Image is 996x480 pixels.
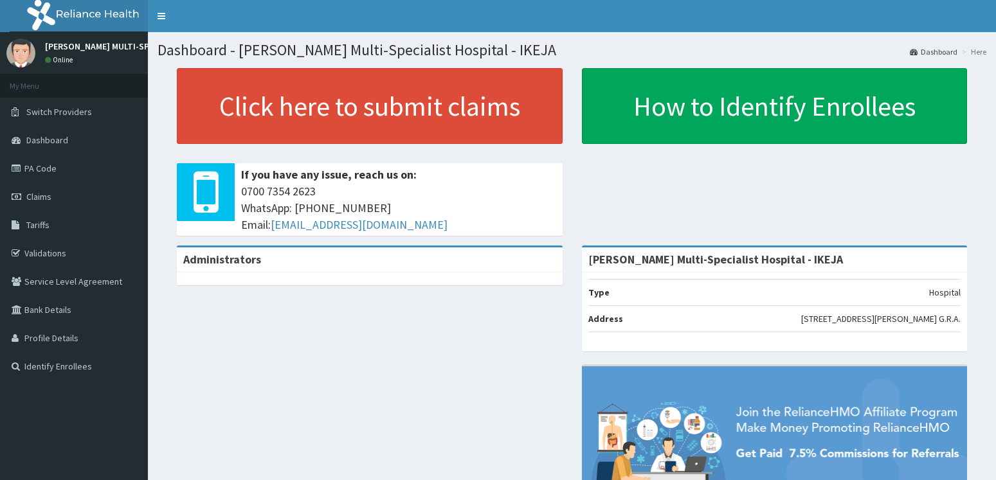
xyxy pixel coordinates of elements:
span: Tariffs [26,219,50,231]
a: Online [45,55,76,64]
span: Switch Providers [26,106,92,118]
b: Address [588,313,623,324]
b: Type [588,287,610,298]
p: [STREET_ADDRESS][PERSON_NAME] G.R.A. [801,312,961,325]
strong: [PERSON_NAME] Multi-Specialist Hospital - IKEJA [588,252,843,267]
span: 0700 7354 2623 WhatsApp: [PHONE_NUMBER] Email: [241,183,556,233]
a: Click here to submit claims [177,68,563,144]
b: Administrators [183,252,261,267]
img: User Image [6,39,35,67]
h1: Dashboard - [PERSON_NAME] Multi-Specialist Hospital - IKEJA [158,42,986,58]
a: [EMAIL_ADDRESS][DOMAIN_NAME] [271,217,448,232]
a: How to Identify Enrollees [582,68,968,144]
span: Dashboard [26,134,68,146]
a: Dashboard [910,46,957,57]
p: [PERSON_NAME] MULTI-SPECIALIST HOSPITAL [45,42,226,51]
li: Here [959,46,986,57]
span: Claims [26,191,51,202]
p: Hospital [929,286,961,299]
b: If you have any issue, reach us on: [241,167,417,182]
